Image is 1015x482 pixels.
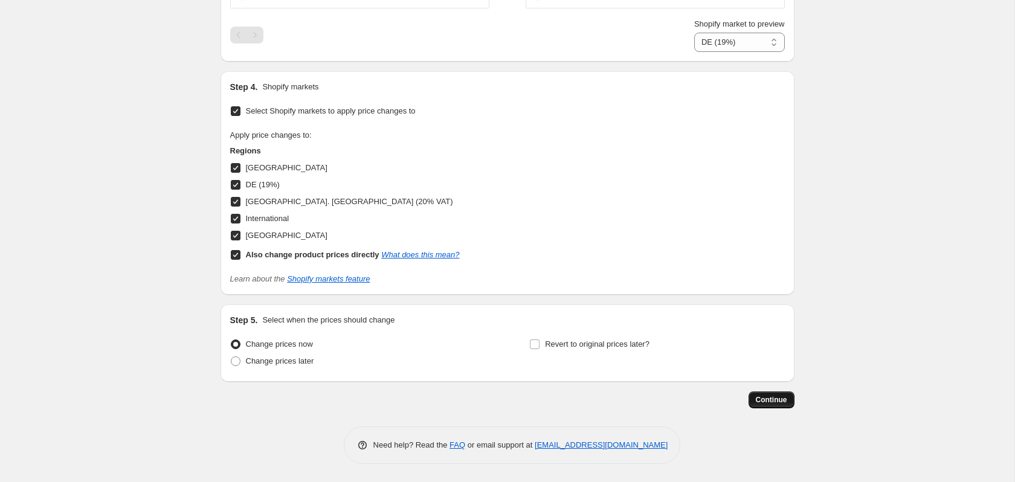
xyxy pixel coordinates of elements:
[545,339,649,349] span: Revert to original prices later?
[230,314,258,326] h2: Step 5.
[246,197,453,206] span: [GEOGRAPHIC_DATA]. [GEOGRAPHIC_DATA] (20% VAT)
[756,395,787,405] span: Continue
[230,81,258,93] h2: Step 4.
[262,314,395,326] p: Select when the prices should change
[246,180,280,189] span: DE (19%)
[246,339,313,349] span: Change prices now
[373,440,450,449] span: Need help? Read the
[694,19,785,28] span: Shopify market to preview
[246,250,379,259] b: Also change product prices directly
[230,130,312,140] span: Apply price changes to:
[535,440,668,449] a: [EMAIL_ADDRESS][DOMAIN_NAME]
[465,440,535,449] span: or email support at
[246,231,327,240] span: [GEOGRAPHIC_DATA]
[230,145,460,157] h3: Regions
[381,250,459,259] a: What does this mean?
[749,391,794,408] button: Continue
[230,27,263,43] nav: Pagination
[246,356,314,365] span: Change prices later
[262,81,318,93] p: Shopify markets
[449,440,465,449] a: FAQ
[246,163,327,172] span: [GEOGRAPHIC_DATA]
[287,274,370,283] a: Shopify markets feature
[230,274,370,283] i: Learn about the
[246,106,416,115] span: Select Shopify markets to apply price changes to
[246,214,289,223] span: International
